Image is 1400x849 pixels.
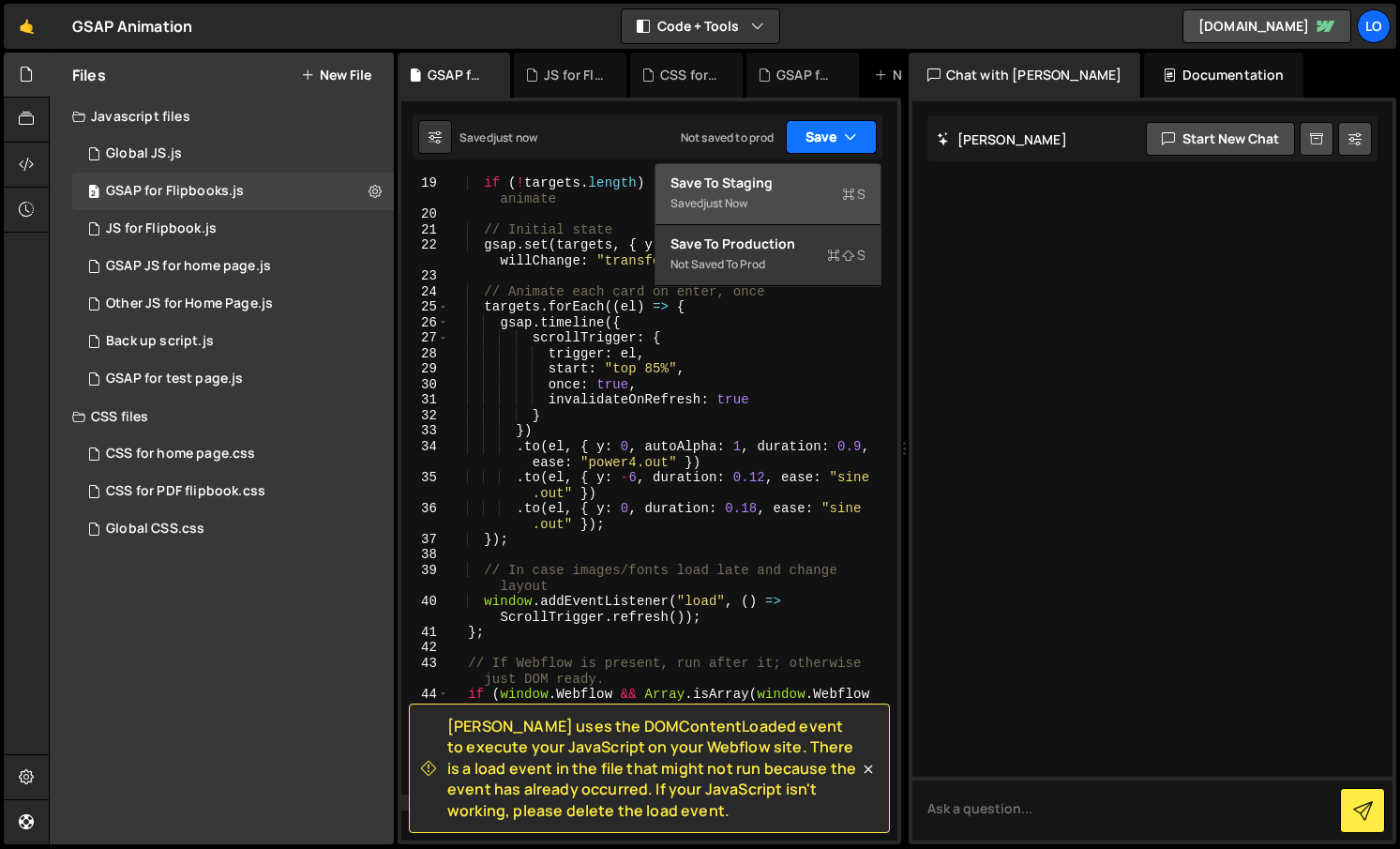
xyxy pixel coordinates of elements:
[428,66,488,84] div: GSAP for Flipbooks.js
[401,501,449,532] div: 36
[106,145,182,162] div: Global JS.js
[72,285,394,323] div: 15193/40903.js
[401,408,449,424] div: 32
[670,253,866,276] div: Not saved to prod
[4,4,50,49] a: 🤙
[401,175,449,206] div: 19
[401,222,449,238] div: 21
[401,330,449,346] div: 27
[106,483,265,500] div: CSS for PDF flipbook.css
[72,210,394,248] div: JS for Flipbook.js
[301,68,371,83] button: New File
[106,333,214,350] div: Back up script.js
[72,510,394,548] div: 15193/42751.css
[401,377,449,393] div: 30
[544,66,604,84] div: JS for Flipbook.js
[622,9,779,43] button: Code + Tools
[401,346,449,362] div: 28
[842,185,866,204] span: S
[1182,9,1351,43] a: [DOMAIN_NAME]
[827,246,866,265] span: S
[447,716,859,821] span: [PERSON_NAME] uses the DOMContentLoaded event to execute your JavaScript on your Webflow site. Th...
[670,235,866,253] div: Save to Production
[401,470,449,501] div: 35
[401,640,449,656] div: 42
[401,284,449,300] div: 24
[72,248,394,285] div: 15193/39857.js
[401,656,449,687] div: 43
[72,360,394,398] div: 15193/39988.js
[1144,53,1302,98] div: Documentation
[670,174,866,192] div: Save to Staging
[459,129,537,145] div: Saved
[72,435,394,473] div: 15193/40405.css
[401,687,449,718] div: 44
[106,371,243,387] div: GSAP for test page.js
[72,323,394,360] div: 15193/39856.js
[106,220,217,237] div: JS for Flipbook.js
[401,206,449,222] div: 20
[670,192,866,215] div: Saved
[401,361,449,377] div: 29
[655,164,881,225] button: Save to StagingS Savedjust now
[106,521,204,538] div: Global CSS.css
[401,532,449,548] div: 37
[72,173,394,210] div: 15193/44934.js
[401,268,449,284] div: 23
[106,258,271,275] div: GSAP JS for home page.js
[786,120,877,154] button: Save
[72,473,394,510] div: CSS for PDF flipbook.css
[50,398,394,435] div: CSS files
[50,98,394,135] div: Javascript files
[401,625,449,641] div: 41
[1357,9,1391,43] a: Lo
[401,733,449,749] div: 46
[401,795,449,811] div: 50
[401,237,449,268] div: 22
[401,315,449,331] div: 26
[401,423,449,439] div: 33
[106,446,255,462] div: CSS for home page.css
[72,15,192,38] div: GSAP Animation
[660,66,720,84] div: CSS for PDF flipbook.css
[401,392,449,408] div: 31
[874,66,953,84] div: New File
[401,718,449,734] div: 45
[703,195,747,211] div: just now
[106,183,244,200] div: GSAP for Flipbooks.js
[401,749,449,765] div: 47
[106,296,273,312] div: Other JS for Home Page.js
[401,563,449,594] div: 39
[401,547,449,563] div: 38
[1146,122,1295,156] button: Start new chat
[72,65,106,85] h2: Files
[401,594,449,625] div: 40
[72,135,394,173] div: 15193/41262.js
[655,225,881,286] button: Save to ProductionS Not saved to prod
[937,130,1067,148] h2: [PERSON_NAME]
[88,186,99,201] span: 2
[493,129,537,145] div: just now
[681,129,775,145] div: Not saved to prod
[401,764,449,780] div: 48
[909,53,1141,98] div: Chat with [PERSON_NAME]
[401,299,449,315] div: 25
[776,66,836,84] div: GSAP for test page.js
[401,439,449,470] div: 34
[401,780,449,796] div: 49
